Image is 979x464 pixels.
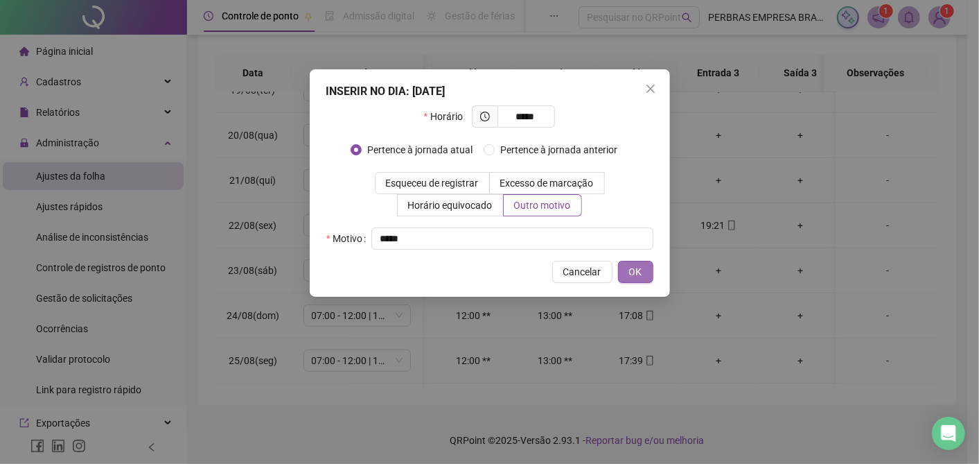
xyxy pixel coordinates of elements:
button: OK [618,261,653,283]
span: OK [629,264,642,280]
span: Cancelar [563,264,601,280]
span: close [645,83,656,94]
span: Excesso de marcação [500,178,594,189]
span: Horário equivocado [408,200,493,211]
div: Open Intercom Messenger [932,417,965,450]
label: Horário [424,105,472,128]
button: Close [640,78,662,100]
span: Esqueceu de registrar [386,178,479,189]
span: Pertence à jornada anterior [495,142,623,157]
span: clock-circle [480,112,490,121]
label: Motivo [326,227,371,250]
div: INSERIR NO DIA : [DATE] [326,83,653,100]
span: Pertence à jornada atual [362,142,478,157]
span: Outro motivo [514,200,571,211]
button: Cancelar [552,261,612,283]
